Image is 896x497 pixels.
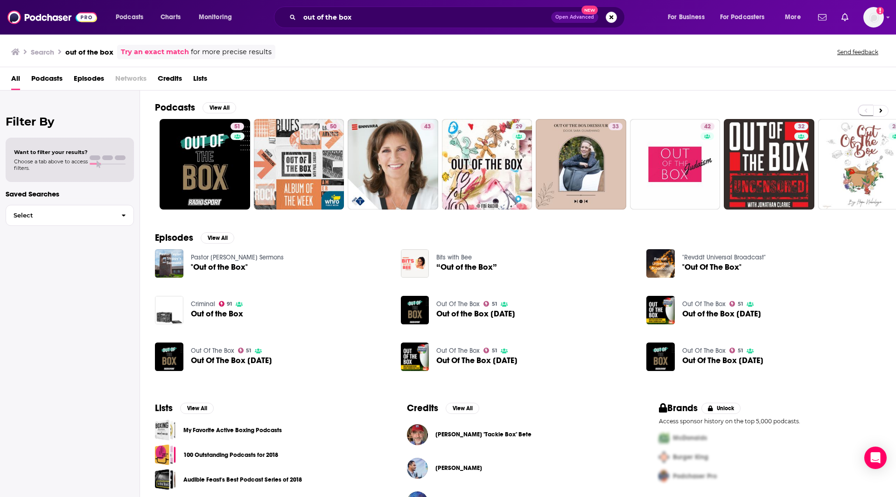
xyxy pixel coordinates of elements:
button: open menu [661,10,716,25]
button: Jonathon ButtonJonathon Button [407,453,629,483]
h2: Podcasts [155,102,195,113]
a: “Out of the Box” [401,249,429,278]
span: Charts [161,11,181,24]
img: Out of the Box 29 November [401,296,429,324]
span: 51 [234,122,240,132]
img: Jonathon Button [407,458,428,479]
a: Bits with Bee [436,253,472,261]
span: for more precise results [191,47,272,57]
span: 91 [227,302,232,306]
img: Podchaser - Follow, Share and Rate Podcasts [7,8,97,26]
span: For Business [668,11,705,24]
button: open menu [109,10,155,25]
a: 100 Outstanding Podcasts for 2018 [155,444,176,465]
span: 50 [330,122,336,132]
a: Criminal [191,300,215,308]
a: Try an exact match [121,47,189,57]
img: First Pro Logo [655,428,673,448]
a: 42 [700,123,714,130]
span: 43 [424,122,431,132]
a: 33 [609,123,623,130]
h2: Filter By [6,115,134,128]
button: Select [6,205,134,226]
a: Episodes [74,71,104,90]
span: 42 [704,122,711,132]
a: Show notifications dropdown [838,9,852,25]
a: Lists [193,71,207,90]
a: Out Of The Box Wednesday 18 April [436,357,518,364]
h2: Episodes [155,232,193,244]
h3: out of the box [65,48,113,56]
div: Open Intercom Messenger [864,447,887,469]
span: Choose a tab above to access filters. [14,158,88,171]
a: Out Of The Box Wednesday 1 August [682,357,763,364]
a: Out of the Box [191,310,243,318]
a: CreditsView All [407,402,479,414]
a: 43 [348,119,438,210]
a: 51 [729,301,743,307]
a: 50 [254,119,344,210]
a: 51 [483,348,497,353]
a: Audible Feast's Best Podcast Series of 2018 [155,469,176,490]
img: Third Pro Logo [655,467,673,486]
span: Podcasts [116,11,143,24]
a: 32 [724,119,814,210]
a: 29 [512,123,526,130]
span: Open Advanced [555,15,594,20]
a: All [11,71,20,90]
p: Saved Searches [6,189,134,198]
a: Out Of The Box Wednesday 18 April [191,357,272,364]
h2: Brands [659,402,698,414]
button: Unlock [701,403,741,414]
a: 91 [219,301,232,307]
span: [PERSON_NAME] "Tackle Box" Bete [435,431,532,438]
a: 51 [231,123,244,130]
a: Out Of The Box [191,347,234,355]
a: Credits [158,71,182,90]
button: Open AdvancedNew [551,12,598,23]
span: Podchaser Pro [673,472,717,480]
span: 51 [492,349,497,353]
button: View All [446,403,479,414]
img: "Out of the Box" [155,249,183,278]
a: Out Of The Box [436,347,480,355]
span: McDonalds [673,434,707,442]
img: Out Of The Box Wednesday 1 August [646,343,675,371]
a: 51 [483,301,497,307]
a: Audible Feast's Best Podcast Series of 2018 [183,475,302,485]
button: Tim "Tackle Box" BeteTim "Tackle Box" Bete [407,420,629,449]
a: PodcastsView All [155,102,236,113]
span: "Out of the Box" [191,263,248,271]
button: View All [203,102,236,113]
span: 29 [516,122,522,132]
img: Out of the Box 29 November [646,296,675,324]
a: Out Of The Box [436,300,480,308]
span: For Podcasters [720,11,765,24]
a: Out Of The Box [682,300,726,308]
img: User Profile [863,7,884,28]
a: "Out Of The Box" [682,263,742,271]
span: Out of the Box [DATE] [682,310,761,318]
a: Out of the Box 29 November [436,310,515,318]
h2: Lists [155,402,173,414]
span: 51 [738,349,743,353]
button: open menu [192,10,244,25]
a: Charts [154,10,186,25]
span: Burger King [673,453,708,461]
a: 100 Outstanding Podcasts for 2018 [183,450,278,460]
a: 43 [420,123,434,130]
span: 32 [798,122,805,132]
a: Tim "Tackle Box" Bete [407,424,428,445]
h2: Credits [407,402,438,414]
button: open menu [778,10,812,25]
a: Out Of The Box Wednesday 18 April [401,343,429,371]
